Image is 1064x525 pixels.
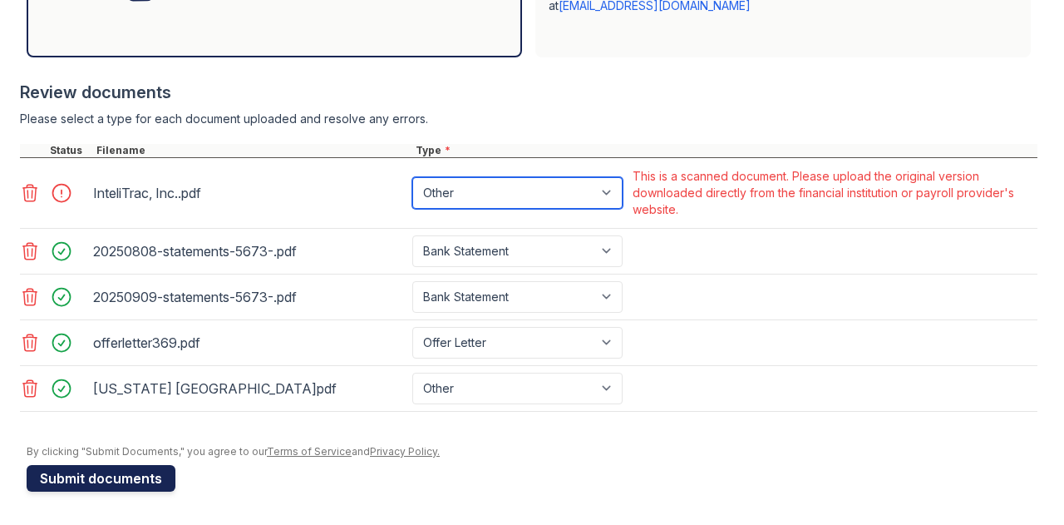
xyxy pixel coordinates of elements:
[93,144,412,157] div: Filename
[93,329,406,356] div: offerletter369.pdf
[27,465,175,492] button: Submit documents
[93,375,406,402] div: [US_STATE] [GEOGRAPHIC_DATA]pdf
[633,168,1034,218] div: This is a scanned document. Please upload the original version downloaded directly from the finan...
[20,111,1037,127] div: Please select a type for each document uploaded and resolve any errors.
[20,81,1037,104] div: Review documents
[412,144,1037,157] div: Type
[93,238,406,265] div: 20250808-statements-5673-.pdf
[93,180,406,206] div: InteliTrac, Inc..pdf
[267,445,352,458] a: Terms of Service
[27,445,1037,458] div: By clicking "Submit Documents," you agree to our and
[370,445,440,458] a: Privacy Policy.
[93,284,406,310] div: 20250909-statements-5673-.pdf
[47,144,93,157] div: Status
